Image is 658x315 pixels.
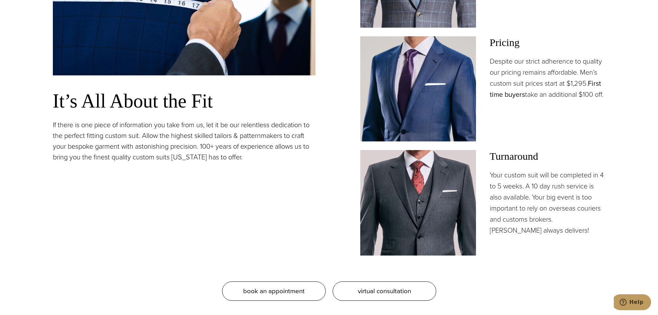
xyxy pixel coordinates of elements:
h3: It’s All About the Fit [53,89,315,113]
p: Your custom suit will be completed in 4 to 5 weeks. A 10 day rush service is also available. Your... [490,169,605,236]
a: book an appointment [222,281,326,301]
span: book an appointment [243,286,305,296]
a: virtual consultation [333,281,436,301]
h3: Turnaround [490,150,605,163]
p: Despite our strict adherence to quality our pricing remains affordable. Men’s custom suit prices ... [490,56,605,100]
a: First time buyers [490,78,601,100]
p: If there is one piece of information you take from us, let it be our relentless dedication to the... [53,120,315,163]
img: Client in blue solid custom made suit with white shirt and navy tie. Fabric by Scabal. [360,36,476,141]
img: Client in vested charcoal bespoke suit with white shirt and red patterned tie. [360,150,476,255]
iframe: Opens a widget where you can chat to one of our agents [614,294,651,312]
span: virtual consultation [358,286,411,296]
h3: Pricing [490,36,605,49]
